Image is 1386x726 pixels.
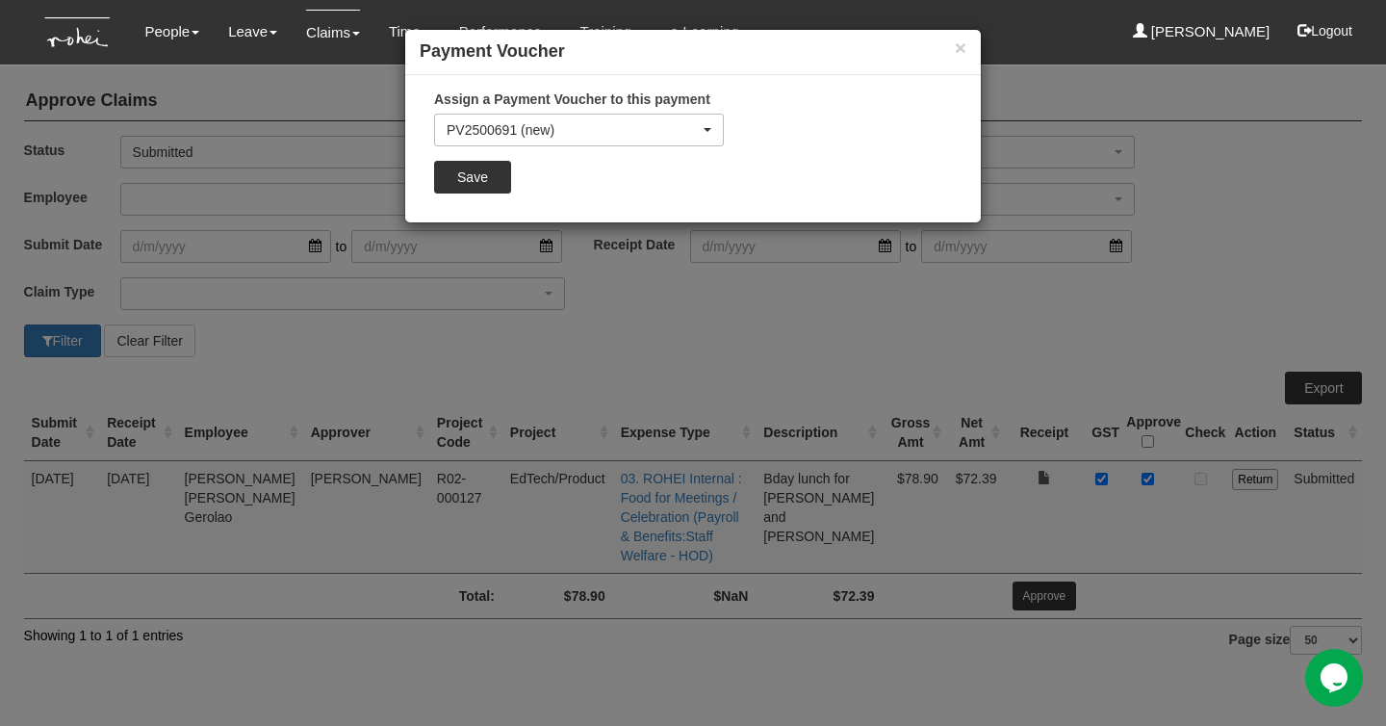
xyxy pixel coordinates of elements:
[434,161,511,194] input: Save
[434,90,710,109] label: Assign a Payment Voucher to this payment
[447,120,700,140] div: PV2500691 (new)
[434,114,724,146] button: PV2500691 (new)
[955,38,966,58] button: ×
[420,41,565,61] b: Payment Voucher
[1305,649,1367,707] iframe: chat widget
